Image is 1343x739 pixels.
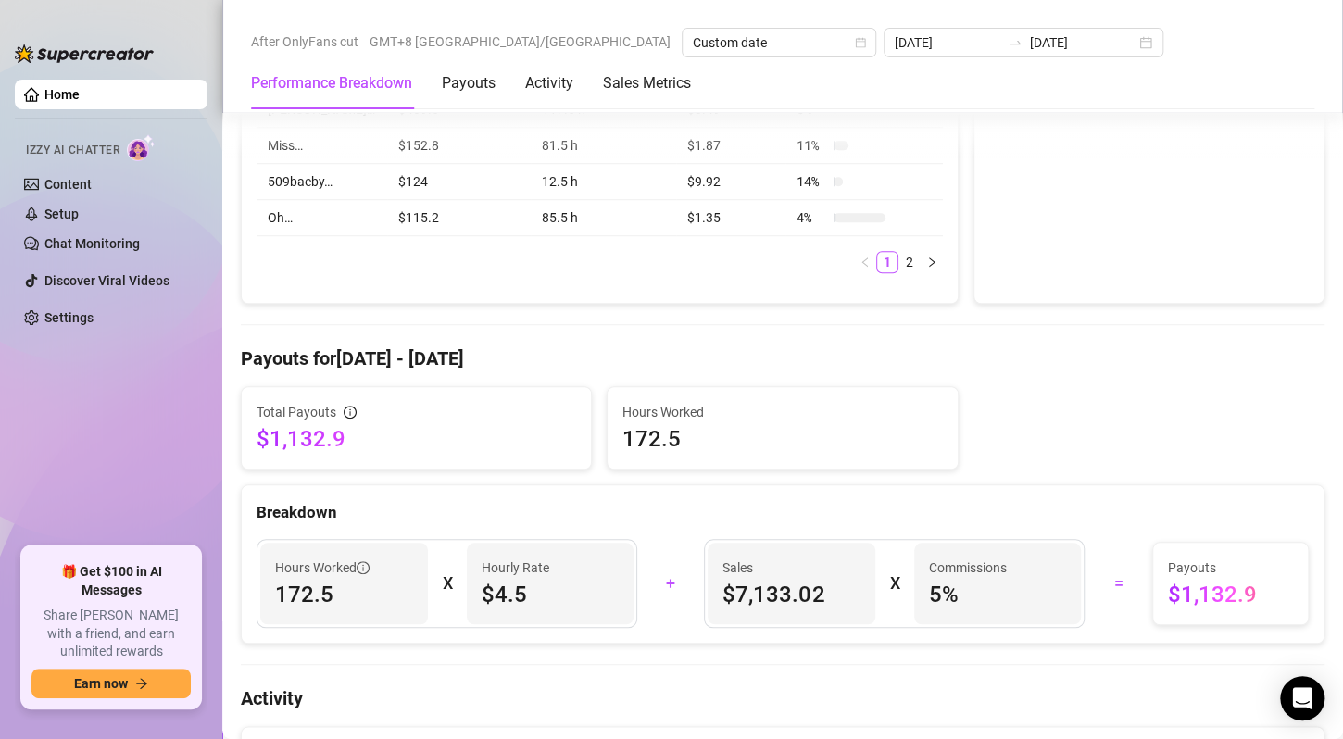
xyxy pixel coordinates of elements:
[877,252,897,272] a: 1
[876,251,898,273] li: 1
[482,580,620,609] span: $4.5
[257,500,1309,525] div: Breakdown
[899,252,920,272] a: 2
[357,561,370,574] span: info-circle
[251,72,412,94] div: Performance Breakdown
[275,557,370,578] span: Hours Worked
[442,72,496,94] div: Payouts
[898,251,921,273] li: 2
[722,580,860,609] span: $7,133.02
[676,200,785,236] td: $1.35
[275,580,413,609] span: 172.5
[26,142,119,159] span: Izzy AI Chatter
[854,251,876,273] button: left
[257,402,336,422] span: Total Payouts
[1168,557,1293,578] span: Payouts
[676,164,785,200] td: $9.92
[257,164,387,200] td: 509baeby…
[693,29,865,56] span: Custom date
[676,128,785,164] td: $1.87
[31,563,191,599] span: 🎁 Get $100 in AI Messages
[855,37,866,48] span: calendar
[257,128,387,164] td: Miss…
[890,569,899,598] div: X
[15,44,154,63] img: logo-BBDzfeDw.svg
[44,87,80,102] a: Home
[797,171,826,192] span: 14 %
[127,134,156,161] img: AI Chatter
[531,128,676,164] td: 81.5 h
[926,257,937,268] span: right
[648,569,693,598] div: +
[241,685,1324,711] h4: Activity
[44,177,92,192] a: Content
[929,580,1067,609] span: 5 %
[251,28,358,56] span: After OnlyFans cut
[1030,32,1136,53] input: End date
[921,251,943,273] button: right
[797,135,826,156] span: 11 %
[443,569,452,598] div: X
[44,236,140,251] a: Chat Monitoring
[895,32,1000,53] input: Start date
[921,251,943,273] li: Next Page
[525,72,573,94] div: Activity
[74,676,128,691] span: Earn now
[44,207,79,221] a: Setup
[44,273,169,288] a: Discover Viral Videos
[31,607,191,661] span: Share [PERSON_NAME] with a friend, and earn unlimited rewards
[1280,676,1324,720] div: Open Intercom Messenger
[1008,35,1023,50] span: swap-right
[622,402,942,422] span: Hours Worked
[241,345,1324,371] h4: Payouts for [DATE] - [DATE]
[854,251,876,273] li: Previous Page
[370,28,671,56] span: GMT+8 [GEOGRAPHIC_DATA]/[GEOGRAPHIC_DATA]
[603,72,691,94] div: Sales Metrics
[722,557,860,578] span: Sales
[44,310,94,325] a: Settings
[797,207,826,228] span: 4 %
[1096,569,1140,598] div: =
[387,128,532,164] td: $152.8
[344,406,357,419] span: info-circle
[1008,35,1023,50] span: to
[622,424,942,454] span: 172.5
[929,557,1007,578] article: Commissions
[387,164,532,200] td: $124
[135,677,148,690] span: arrow-right
[860,257,871,268] span: left
[387,200,532,236] td: $115.2
[482,557,549,578] article: Hourly Rate
[257,424,576,454] span: $1,132.9
[531,200,676,236] td: 85.5 h
[531,164,676,200] td: 12.5 h
[31,669,191,698] button: Earn nowarrow-right
[1168,580,1293,609] span: $1,132.9
[257,200,387,236] td: Oh…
